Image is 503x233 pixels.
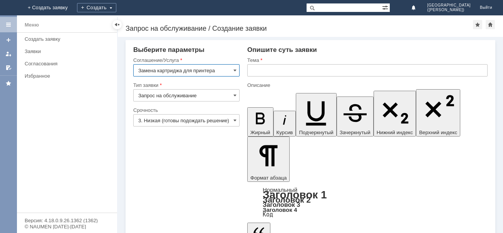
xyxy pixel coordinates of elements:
[247,83,486,88] div: Описание
[247,187,488,217] div: Формат абзаца
[340,130,371,135] span: Зачеркнутый
[25,48,112,54] div: Заявки
[277,130,293,135] span: Курсив
[377,130,413,135] span: Нижний индекс
[263,201,300,208] a: Заголовок 3
[77,3,116,12] div: Создать
[374,91,416,136] button: Нижний индекс
[22,33,116,45] a: Создать заявку
[250,130,270,135] span: Жирный
[2,34,15,46] a: Создать заявку
[263,189,327,201] a: Заголовок 1
[473,20,482,29] div: Добавить в избранное
[382,3,390,11] span: Расширенный поиск
[299,130,333,135] span: Подчеркнутый
[22,58,116,70] a: Согласования
[2,48,15,60] a: Мои заявки
[247,46,317,53] span: Опишите суть заявки
[273,111,296,136] button: Курсив
[337,97,374,136] button: Зачеркнутый
[25,218,109,223] div: Версия: 4.18.0.9.26.1362 (1362)
[25,36,112,42] div: Создать заявку
[416,89,460,136] button: Верхний индекс
[250,175,287,181] span: Формат абзаца
[112,20,122,29] div: Скрыть меню
[133,58,238,63] div: Соглашение/Услуга
[296,93,336,136] button: Подчеркнутый
[486,20,495,29] div: Сделать домашней страницей
[22,45,116,57] a: Заявки
[419,130,457,135] span: Верхний индекс
[263,206,297,213] a: Заголовок 4
[247,136,290,182] button: Формат абзаца
[126,25,473,32] div: Запрос на обслуживание / Создание заявки
[427,8,471,12] span: ([PERSON_NAME])
[25,224,109,229] div: © NAUMEN [DATE]-[DATE]
[2,62,15,74] a: Мои согласования
[427,3,471,8] span: [GEOGRAPHIC_DATA]
[133,46,205,53] span: Выберите параметры
[133,83,238,88] div: Тип заявки
[263,195,311,204] a: Заголовок 2
[25,61,112,67] div: Согласования
[263,211,273,218] a: Код
[25,20,39,30] div: Меню
[133,108,238,113] div: Срочность
[247,58,486,63] div: Тема
[263,186,297,193] a: Нормальный
[247,107,273,136] button: Жирный
[25,73,104,79] div: Избранное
